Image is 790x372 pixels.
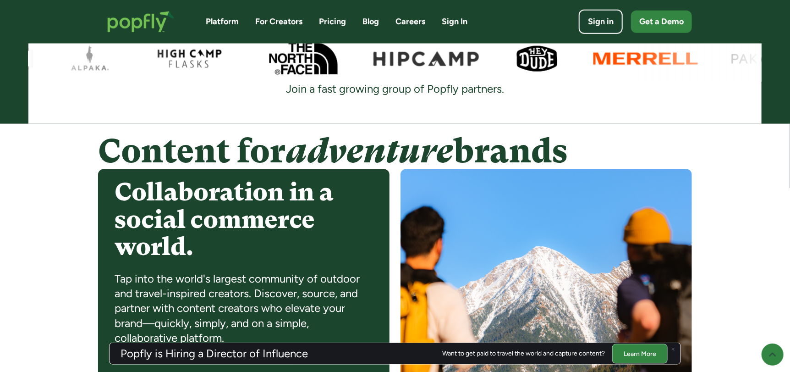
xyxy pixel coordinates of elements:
div: Want to get paid to travel the world and capture content? [442,350,605,357]
h4: Content for brands [98,133,692,169]
a: For Creators [255,16,302,28]
div: Join a fast growing group of Popfly partners. [275,82,515,96]
h4: Collaboration in a social commerce world. [115,178,373,260]
h3: Popfly is Hiring a Director of Influence [121,348,308,359]
a: home [98,2,184,42]
div: Get a Demo [639,16,684,28]
a: Sign In [442,16,467,28]
a: Get a Demo [631,11,692,33]
a: Careers [395,16,425,28]
a: Platform [206,16,239,28]
em: adventure [285,132,453,170]
a: Sign in [579,10,623,34]
div: Sign in [588,16,614,28]
a: Pricing [319,16,346,28]
div: Tap into the world's largest community of outdoor and travel-inspired creators. Discover, source,... [115,272,373,346]
a: Blog [362,16,379,28]
a: Learn More [612,344,668,363]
